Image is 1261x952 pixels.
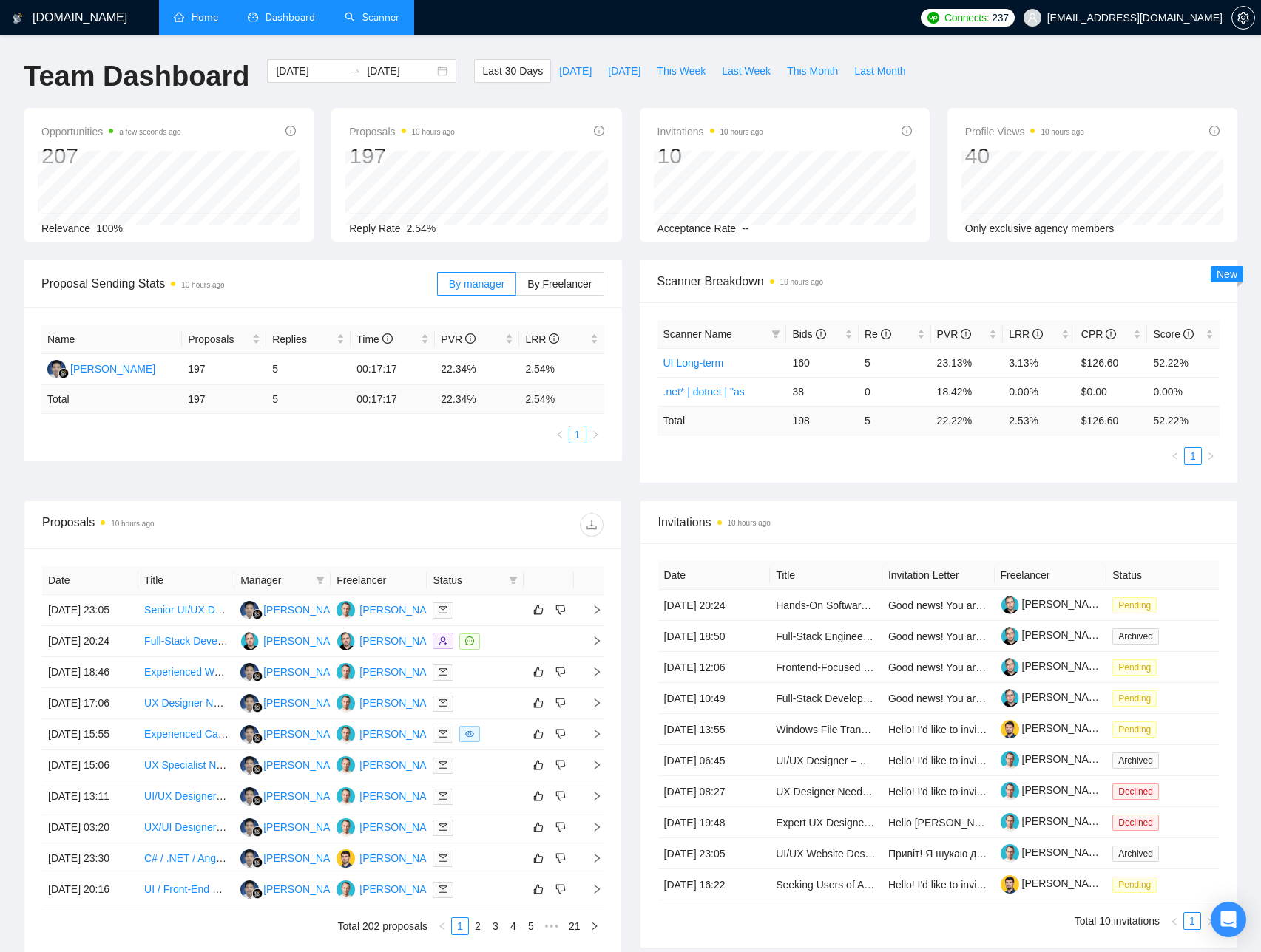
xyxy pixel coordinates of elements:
span: to [349,65,361,77]
a: [PERSON_NAME] [1001,598,1107,610]
li: Next Page [586,917,604,935]
img: L [240,849,259,868]
a: Archived [1112,630,1165,642]
a: [PERSON_NAME] [1001,629,1107,641]
span: right [590,922,599,931]
img: DK [337,849,355,868]
a: L[PERSON_NAME] [240,603,348,615]
span: 2.54% [407,222,436,234]
span: Score [1153,328,1193,340]
span: Archived [1112,752,1159,769]
span: Proposals [349,123,455,140]
span: New [1217,268,1237,280]
span: LRR [1009,328,1043,340]
span: mail [439,823,447,832]
div: [PERSON_NAME] Polkin [359,788,476,804]
button: like [530,880,547,898]
span: Pending [1112,690,1157,707]
button: like [530,787,547,805]
span: Reply Rate [349,222,400,234]
li: Next 5 Pages [540,917,564,935]
a: Full-Stack Developer to Build SaaS MVP - AI-Readable Company Profiles [776,693,1114,704]
a: [PERSON_NAME] Polkin [1001,815,1138,827]
a: Senior UI/UX Designer [144,604,249,616]
div: [PERSON_NAME] [70,361,155,377]
span: info-circle [961,329,971,339]
img: c1dXpwdcFTUkW9MwfXSy7HUN3XY5fPWUER4rqru9Olgz6vcaLGtKM2dTMc2JEWcW59 [1001,751,1019,769]
a: VS[PERSON_NAME] [240,634,348,646]
div: [PERSON_NAME] [263,664,348,680]
a: UI/UX Designer Needed for Legal Tech Website Update [144,790,399,802]
div: [PERSON_NAME] Polkin [359,757,476,773]
a: Full-Stack Engineer/Developer [776,630,916,642]
span: Declined [1112,783,1159,800]
span: Only exclusive agency members [965,222,1115,234]
button: download [580,513,604,537]
a: L[PERSON_NAME] [47,362,155,374]
div: [PERSON_NAME] [359,633,444,649]
a: [PERSON_NAME] Polkin [1001,753,1138,765]
a: L[PERSON_NAME] [240,665,348,677]
div: [PERSON_NAME] [263,633,348,649]
span: setting [1232,12,1254,24]
span: This Month [787,63,838,79]
a: L[PERSON_NAME] [240,883,348,894]
a: Declined [1112,785,1165,797]
span: like [533,883,544,895]
span: Pending [1112,597,1157,613]
span: By Freelancer [527,278,592,290]
span: filter [771,330,780,339]
span: info-circle [816,329,826,339]
div: [PERSON_NAME] [263,819,348,835]
button: dislike [552,880,569,898]
a: 1 [1184,913,1200,929]
button: Last Week [714,59,779,83]
span: like [533,666,544,678]
button: like [530,694,547,712]
span: Last 30 Days [482,63,543,79]
div: [PERSON_NAME] [263,602,348,618]
span: info-circle [594,126,604,136]
a: IP[PERSON_NAME] Polkin [337,789,476,801]
span: Last Week [722,63,771,79]
a: .net* | dotnet | "as [663,386,745,398]
a: [PERSON_NAME] [1001,691,1107,703]
span: info-circle [1032,329,1043,339]
a: UX Designer Needed for Product Development [776,786,991,798]
button: setting [1231,6,1255,30]
span: CPR [1081,328,1116,340]
a: IP[PERSON_NAME] Polkin [337,758,476,770]
img: IP [337,725,355,744]
img: c147ylBdP9DioCt4B5lnoRi73jTwyHZUAhzLbIRHXbEqXJVXD6-sUo6hJADXb6OEHl [1001,720,1019,738]
div: [PERSON_NAME] Polkin [359,602,476,618]
span: dislike [555,604,566,616]
img: IP [337,787,355,806]
a: DK[PERSON_NAME] [337,851,444,863]
span: Dashboard [266,11,315,24]
span: mail [439,698,447,707]
button: like [530,756,547,774]
span: Archived [1112,846,1159,862]
span: Invitations [657,123,763,140]
button: dislike [552,818,569,836]
span: mail [439,761,447,769]
img: c1M-89sfbrDw2dfuyNz6_PbRcJy-98Y5m0Y-WEeVXplLTKuxQBXHaQAJWamQvM_LRY [1001,627,1019,645]
a: [PERSON_NAME] [1001,660,1107,672]
img: L [240,725,259,744]
a: Archived [1112,847,1165,859]
span: Scanner Breakdown [657,272,1220,290]
span: info-circle [1183,329,1194,339]
button: dislike [552,849,569,867]
a: UI/UX Website Design for Gaming Club [776,848,957,860]
a: Windows File Transfer Scheduler (.NET 8 + WPF) — SFTP/FTPS, Email, Windows Auth, Yearly Licensing [776,724,1260,735]
span: -- [742,222,748,234]
a: 21 [564,918,585,934]
span: user [1027,13,1038,23]
a: 1 [1185,448,1201,464]
button: Last Month [846,59,913,83]
a: Pending [1112,692,1163,704]
img: c1M-89sfbrDw2dfuyNz6_PbRcJy-98Y5m0Y-WEeVXplLTKuxQBXHaQAJWamQvM_LRY [1001,658,1019,676]
span: left [1170,917,1179,926]
a: L[PERSON_NAME] [240,820,348,832]
a: [PERSON_NAME] Polkin [1001,846,1138,858]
